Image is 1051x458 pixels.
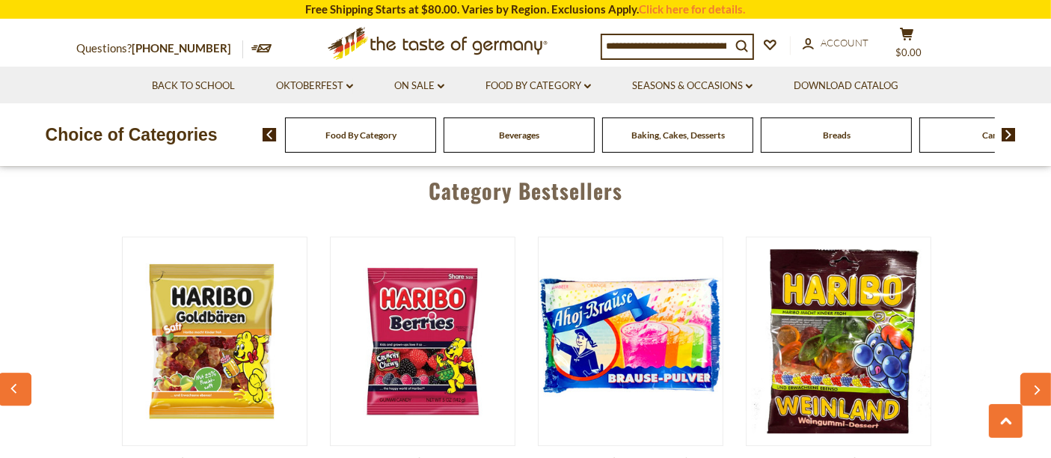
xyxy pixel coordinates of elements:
a: Baking, Cakes, Desserts [631,129,725,141]
img: previous arrow [263,128,277,141]
a: Back to School [152,78,235,94]
a: [PHONE_NUMBER] [132,41,232,55]
img: Haribo [747,249,931,433]
a: Click here for details. [640,2,746,16]
a: Account [803,35,869,52]
img: Haribo [331,249,515,433]
button: $0.00 [885,27,930,64]
a: Breads [823,129,851,141]
a: Download Catalog [794,78,898,94]
img: Ahoj Prickle Soda Powder, 10 bag pack, 2.0 oz [539,249,723,433]
a: Food By Category [325,129,396,141]
img: Haribo [123,249,307,433]
span: Account [821,37,869,49]
a: Beverages [499,129,539,141]
a: Candy [982,129,1008,141]
div: Category Bestsellers [6,156,1046,218]
a: On Sale [394,78,444,94]
p: Questions? [77,39,243,58]
img: next arrow [1002,128,1016,141]
a: Oktoberfest [276,78,353,94]
span: $0.00 [895,46,922,58]
a: Seasons & Occasions [632,78,753,94]
a: Food By Category [485,78,591,94]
